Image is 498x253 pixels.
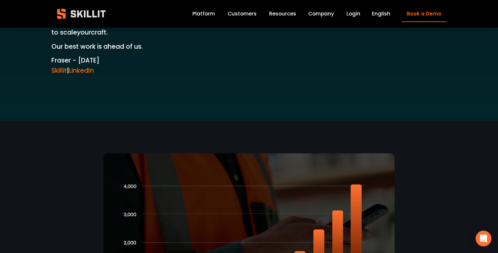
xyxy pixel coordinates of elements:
a: Book a Demo [402,6,447,22]
em: your [77,28,91,37]
span: Our best work is ahead of us. [51,42,143,51]
a: Company [308,10,334,18]
p: Fraser - [DATE] | [51,56,447,76]
span: Resources [269,10,296,17]
div: language picker [372,10,390,18]
p: My journey from apprentice to venture-backed founder has been a 30-year pursuit of scaling my cra... [51,7,447,38]
div: Open Intercom Messenger [476,231,491,246]
span: English [372,10,390,17]
a: Skillit [51,66,67,75]
a: Login [346,10,360,18]
img: Skillit [51,4,111,24]
a: folder dropdown [269,10,296,18]
a: Platform [192,10,215,18]
a: Customers [228,10,257,18]
a: LinkedIn [69,66,94,75]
